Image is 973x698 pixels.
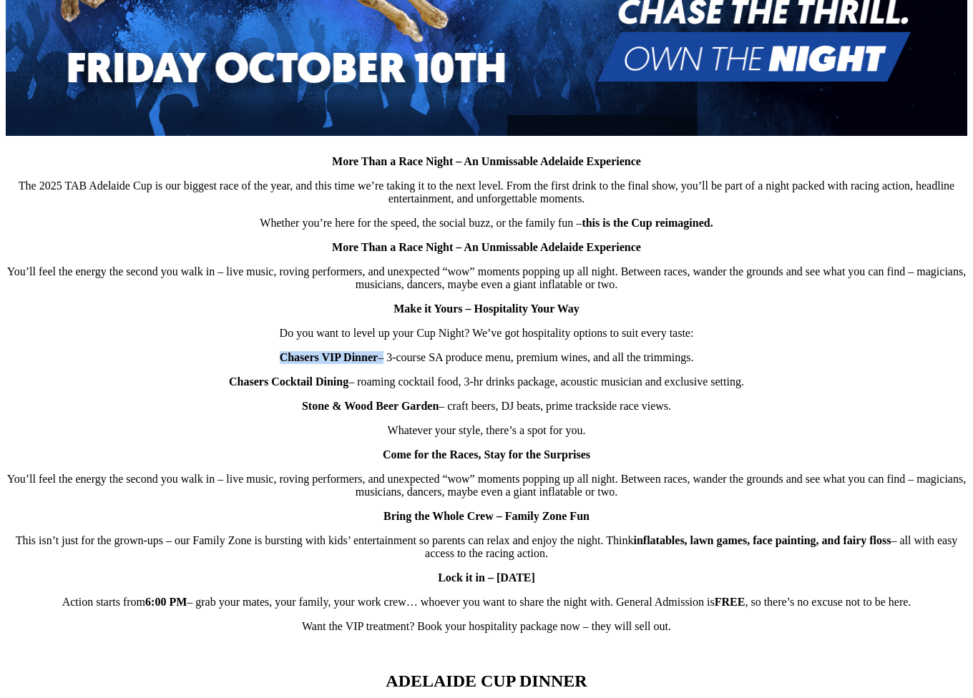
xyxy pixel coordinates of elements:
[6,473,967,498] p: You’ll feel the energy the second you walk in – live music, roving performers, and unexpected “wo...
[332,241,641,253] strong: More Than a Race Night – An Unmissable Adelaide Experience
[582,217,713,229] strong: this is the Cup reimagined.
[302,400,439,412] strong: Stone & Wood Beer Garden
[280,351,378,363] strong: Chasers VIP Dinner
[383,448,590,461] strong: Come for the Races, Stay for the Surprises
[6,265,967,291] p: You’ll feel the energy the second you walk in – live music, roving performers, and unexpected “wo...
[6,424,967,437] p: Whatever your style, there’s a spot for you.
[633,534,891,546] strong: inflatables, lawn games, face painting, and fairy floss
[145,596,151,608] strong: 6
[6,217,967,230] p: Whether you’re here for the speed, the social buzz, or the family fun –
[151,596,187,608] strong: :00 PM
[383,510,590,522] strong: Bring the Whole Crew – Family Zone Fun
[393,303,580,315] strong: Make it Yours – Hospitality Your Way
[6,375,967,388] p: – roaming cocktail food, 3-hr drinks package, acoustic musician and exclusive setting.
[332,155,641,167] strong: More Than a Race Night – An Unmissable Adelaide Experience
[6,400,967,413] p: – craft beers, DJ beats, prime trackside race views.
[6,672,967,691] h2: ADELAIDE CUP DINNER
[6,180,967,205] p: The 2025 TAB Adelaide Cup is our biggest race of the year, and this time we’re taking it to the n...
[6,327,967,340] p: Do you want to level up your Cup Night? We’ve got hospitality options to suit every taste:
[6,620,967,633] p: Want the VIP treatment? Book your hospitality package now – they will sell out.
[715,596,745,608] strong: FREE
[6,534,967,560] p: This isn’t just for the grown-ups – our Family Zone is bursting with kids’ entertainment so paren...
[438,571,535,584] strong: Lock it in – [DATE]
[6,351,967,364] p: – 3-course SA produce menu, premium wines, and all the trimmings.
[6,596,967,609] p: Action starts from – grab your mates, your family, your work crew… whoever you want to share the ...
[229,375,348,388] strong: Chasers Cocktail Dining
